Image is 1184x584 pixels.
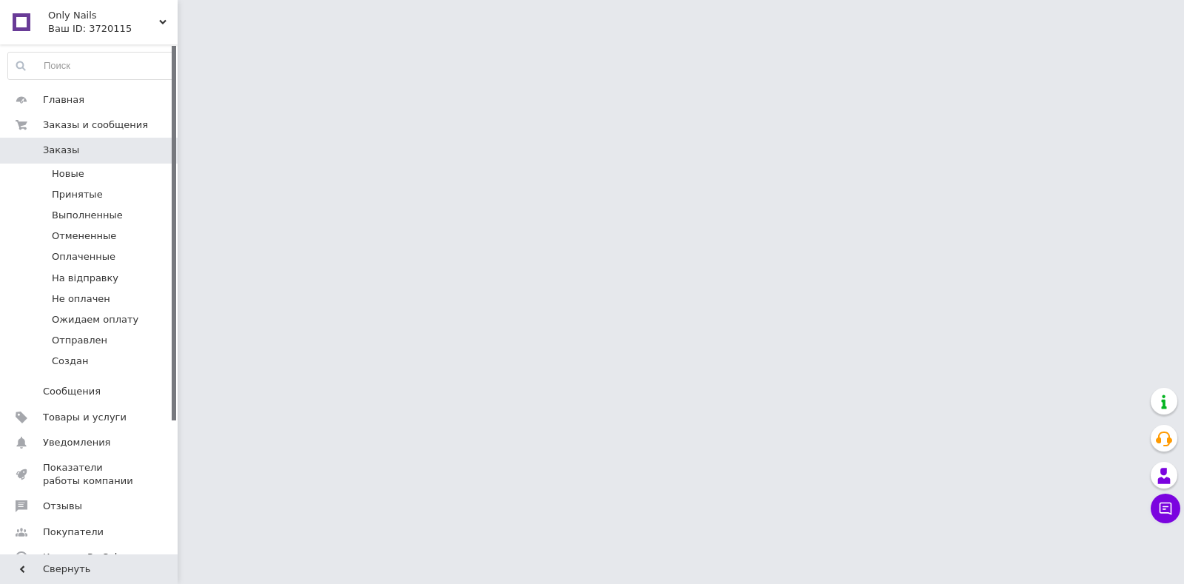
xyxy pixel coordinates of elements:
[48,22,178,36] div: Ваш ID: 3720115
[52,355,88,368] span: Создан
[43,144,79,157] span: Заказы
[52,272,118,285] span: На відправку
[52,334,107,347] span: Отправлен
[52,229,116,243] span: Отмененные
[43,411,127,424] span: Товары и услуги
[43,436,110,449] span: Уведомления
[52,209,123,222] span: Выполненные
[43,500,82,513] span: Отзывы
[43,93,84,107] span: Главная
[43,526,104,539] span: Покупатели
[48,9,159,22] span: Only Nails
[52,313,138,326] span: Ожидаем оплату
[52,292,110,306] span: Не оплачен
[52,167,84,181] span: Новые
[43,461,137,488] span: Показатели работы компании
[43,118,148,132] span: Заказы и сообщения
[43,385,101,398] span: Сообщения
[52,250,115,264] span: Оплаченные
[43,551,123,564] span: Каталог ProSale
[1151,494,1180,523] button: Чат с покупателем
[8,53,174,79] input: Поиск
[52,188,103,201] span: Принятые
